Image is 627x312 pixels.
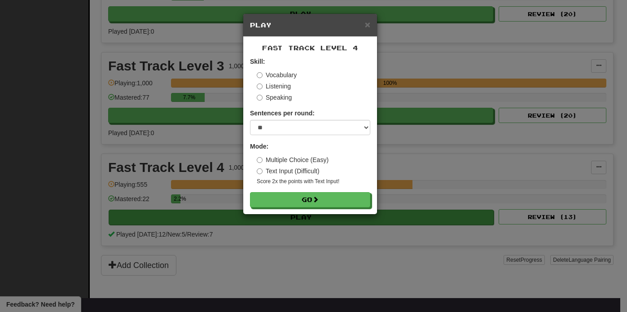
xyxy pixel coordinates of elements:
label: Multiple Choice (Easy) [257,155,329,164]
label: Vocabulary [257,70,297,79]
input: Vocabulary [257,72,263,78]
input: Multiple Choice (Easy) [257,157,263,163]
span: Fast Track Level 4 [262,44,358,52]
label: Sentences per round: [250,109,315,118]
h5: Play [250,21,370,30]
label: Speaking [257,93,292,102]
input: Text Input (Difficult) [257,168,263,174]
label: Listening [257,82,291,91]
input: Speaking [257,95,263,101]
button: Go [250,192,370,207]
strong: Mode: [250,143,268,150]
input: Listening [257,83,263,89]
span: × [365,19,370,30]
small: Score 2x the points with Text Input ! [257,178,370,185]
button: Close [365,20,370,29]
label: Text Input (Difficult) [257,167,320,176]
strong: Skill: [250,58,265,65]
